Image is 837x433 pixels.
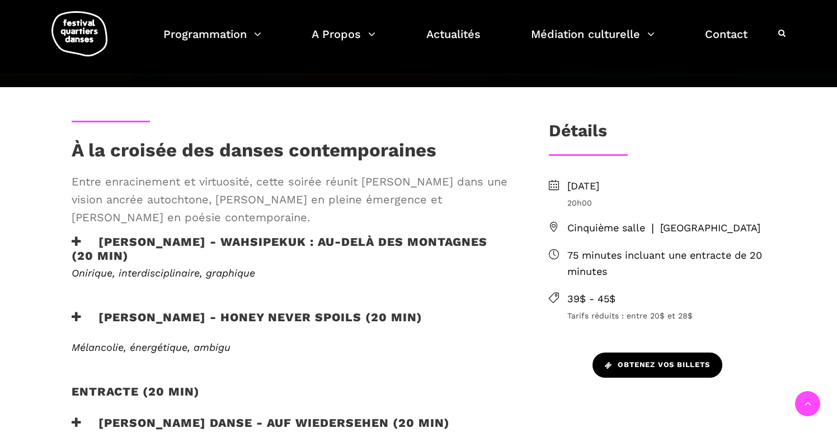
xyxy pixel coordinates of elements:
[593,353,722,378] a: Obtenez vos billets
[72,310,422,338] h3: [PERSON_NAME] - Honey Never Spoils (20 min)
[531,25,655,58] a: Médiation culturelle
[567,310,765,322] span: Tarifs réduits : entre 20$ et 28$
[549,121,607,149] h3: Détails
[567,178,765,194] span: [DATE]
[426,25,481,58] a: Actualités
[567,291,765,307] span: 39$ - 45$
[605,359,710,371] span: Obtenez vos billets
[567,248,765,280] span: 75 minutes incluant une entracte de 20 minutes
[51,11,107,56] img: logo-fqd-med
[705,25,747,58] a: Contact
[72,267,255,279] span: Onirique, interdisciplinaire, graphique
[567,220,765,236] span: Cinquième salle ❘ [GEOGRAPHIC_DATA]
[72,173,512,226] span: Entre enracinement et virtuosité, cette soirée réunit [PERSON_NAME] dans une vision ancrée autoch...
[72,384,200,412] h2: Entracte (20 MIN)
[312,25,375,58] a: A Propos
[72,139,436,167] h1: À la croisée des danses contemporaines
[567,197,765,209] span: 20h00
[72,341,231,353] em: Mélancolie, énergétique, ambigu
[72,235,512,263] h3: [PERSON_NAME] - WAHSIPEKUK : Au-delà des montagnes (20 min)
[163,25,261,58] a: Programmation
